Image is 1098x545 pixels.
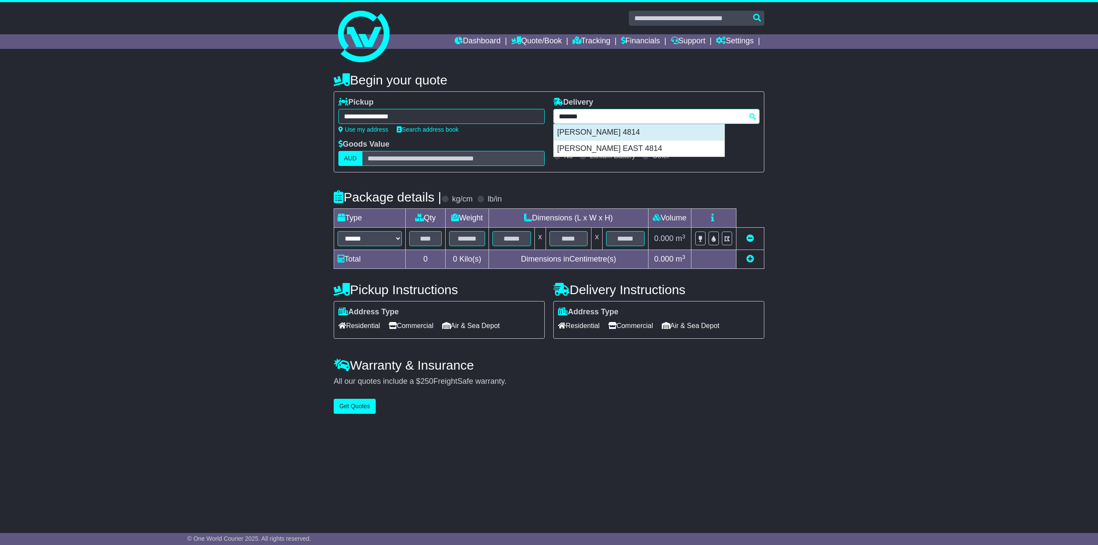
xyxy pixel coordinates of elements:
[591,228,603,250] td: x
[682,233,685,240] sup: 3
[397,126,459,133] a: Search address book
[553,109,760,124] typeahead: Please provide city
[716,34,754,49] a: Settings
[553,98,593,107] label: Delivery
[573,34,610,49] a: Tracking
[442,319,500,332] span: Air & Sea Depot
[452,195,473,204] label: kg/cm
[489,250,648,269] td: Dimensions in Centimetre(s)
[558,307,618,317] label: Address Type
[334,209,406,228] td: Type
[334,399,376,414] button: Get Quotes
[554,141,724,157] div: [PERSON_NAME] EAST 4814
[662,319,720,332] span: Air & Sea Depot
[334,377,764,386] div: All our quotes include a $ FreightSafe warranty.
[676,234,685,243] span: m
[187,535,311,542] span: © One World Courier 2025. All rights reserved.
[338,319,380,332] span: Residential
[746,234,754,243] a: Remove this item
[334,190,441,204] h4: Package details |
[553,283,764,297] h4: Delivery Instructions
[338,307,399,317] label: Address Type
[420,377,433,385] span: 250
[406,209,446,228] td: Qty
[334,283,545,297] h4: Pickup Instructions
[455,34,501,49] a: Dashboard
[446,209,489,228] td: Weight
[654,255,673,263] span: 0.000
[511,34,562,49] a: Quote/Book
[534,228,546,250] td: x
[671,34,706,49] a: Support
[338,98,374,107] label: Pickup
[334,358,764,372] h4: Warranty & Insurance
[554,124,724,141] div: [PERSON_NAME] 4814
[453,255,457,263] span: 0
[338,126,388,133] a: Use my address
[648,209,691,228] td: Volume
[334,250,406,269] td: Total
[334,73,764,87] h4: Begin your quote
[746,255,754,263] a: Add new item
[489,209,648,228] td: Dimensions (L x W x H)
[621,34,660,49] a: Financials
[676,255,685,263] span: m
[654,234,673,243] span: 0.000
[488,195,502,204] label: lb/in
[406,250,446,269] td: 0
[338,140,389,149] label: Goods Value
[338,151,362,166] label: AUD
[558,319,600,332] span: Residential
[608,319,653,332] span: Commercial
[446,250,489,269] td: Kilo(s)
[389,319,433,332] span: Commercial
[682,254,685,260] sup: 3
